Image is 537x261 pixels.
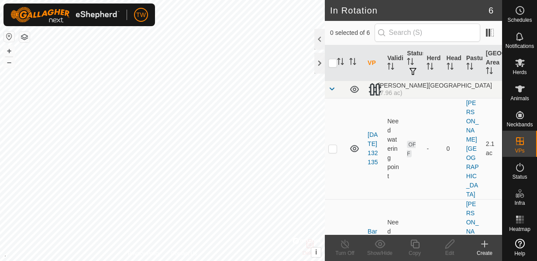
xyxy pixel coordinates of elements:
div: Copy [397,249,432,257]
p-sorticon: Activate to sort [407,59,414,66]
span: Neckbands [506,122,533,127]
div: - [427,144,439,153]
span: TW [136,10,146,20]
button: + [4,46,14,56]
th: VP [364,45,384,81]
div: Create [467,249,502,257]
span: Heatmap [509,227,530,232]
button: Map Layers [19,32,30,42]
a: Contact Us [171,250,197,258]
p-sorticon: Activate to sort [447,64,454,71]
th: Herd [423,45,443,81]
div: [PERSON_NAME][GEOGRAPHIC_DATA] [368,82,499,97]
a: Help [503,235,537,260]
td: 2.1 ac [482,98,502,199]
img: Gallagher Logo [10,7,120,23]
span: i [315,248,317,256]
span: Notifications [506,44,534,49]
th: Status [403,45,423,81]
h2: In Rotation [330,5,489,16]
a: Privacy Policy [128,250,161,258]
button: Reset Map [4,31,14,42]
p-sorticon: Activate to sort [349,59,356,66]
th: Pasture [463,45,482,81]
p-sorticon: Activate to sort [387,64,394,71]
div: Edit [432,249,467,257]
span: Schedules [507,17,532,23]
td: 0 [443,98,463,199]
button: – [4,57,14,68]
th: [GEOGRAPHIC_DATA] Area [482,45,502,81]
a: [DATE] 132135 [368,131,378,166]
span: Infra [514,200,525,206]
div: Turn Off [327,249,362,257]
div: Show/Hide [362,249,397,257]
span: Herds [513,70,527,75]
span: Status [512,174,527,180]
p-sorticon: Activate to sort [486,68,493,75]
th: Validity [384,45,403,81]
td: Need watering point [384,98,403,199]
span: (7.96 ac) [378,89,402,96]
a: [PERSON_NAME][GEOGRAPHIC_DATA] [466,99,479,198]
span: VPs [515,148,524,153]
span: 0 selected of 6 [330,28,375,37]
span: OFF [407,141,416,157]
button: i [311,247,321,257]
span: Animals [510,96,529,101]
th: Head [443,45,463,81]
p-sorticon: Activate to sort [337,59,344,66]
input: Search (S) [375,24,480,42]
p-sorticon: Activate to sort [427,64,434,71]
span: 6 [489,4,493,17]
span: Help [514,251,525,256]
p-sorticon: Activate to sort [466,64,473,71]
